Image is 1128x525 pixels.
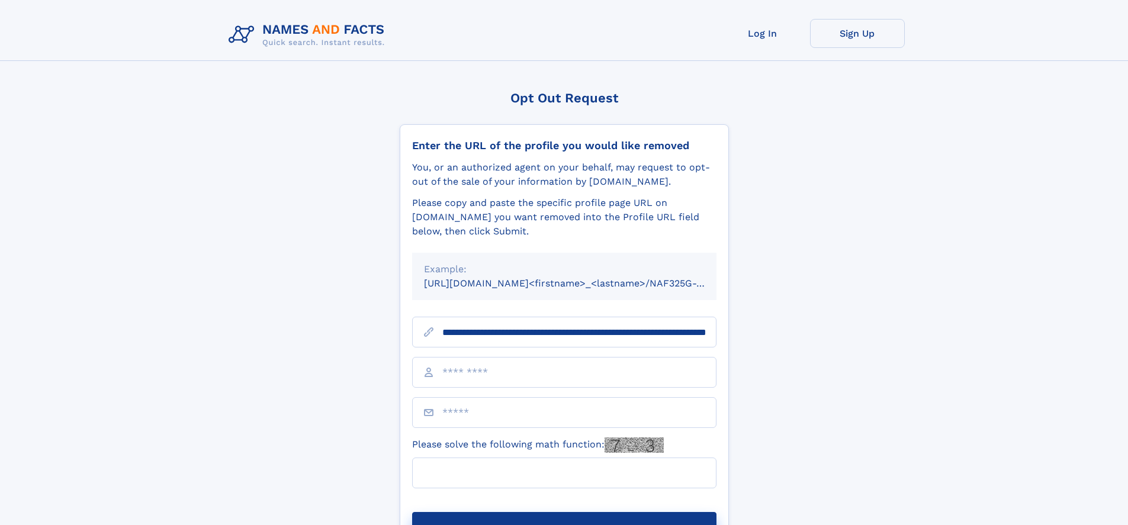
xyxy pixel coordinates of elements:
[400,91,729,105] div: Opt Out Request
[810,19,905,48] a: Sign Up
[412,139,716,152] div: Enter the URL of the profile you would like removed
[424,278,739,289] small: [URL][DOMAIN_NAME]<firstname>_<lastname>/NAF325G-xxxxxxxx
[715,19,810,48] a: Log In
[224,19,394,51] img: Logo Names and Facts
[412,160,716,189] div: You, or an authorized agent on your behalf, may request to opt-out of the sale of your informatio...
[424,262,705,276] div: Example:
[412,196,716,239] div: Please copy and paste the specific profile page URL on [DOMAIN_NAME] you want removed into the Pr...
[412,437,664,453] label: Please solve the following math function:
